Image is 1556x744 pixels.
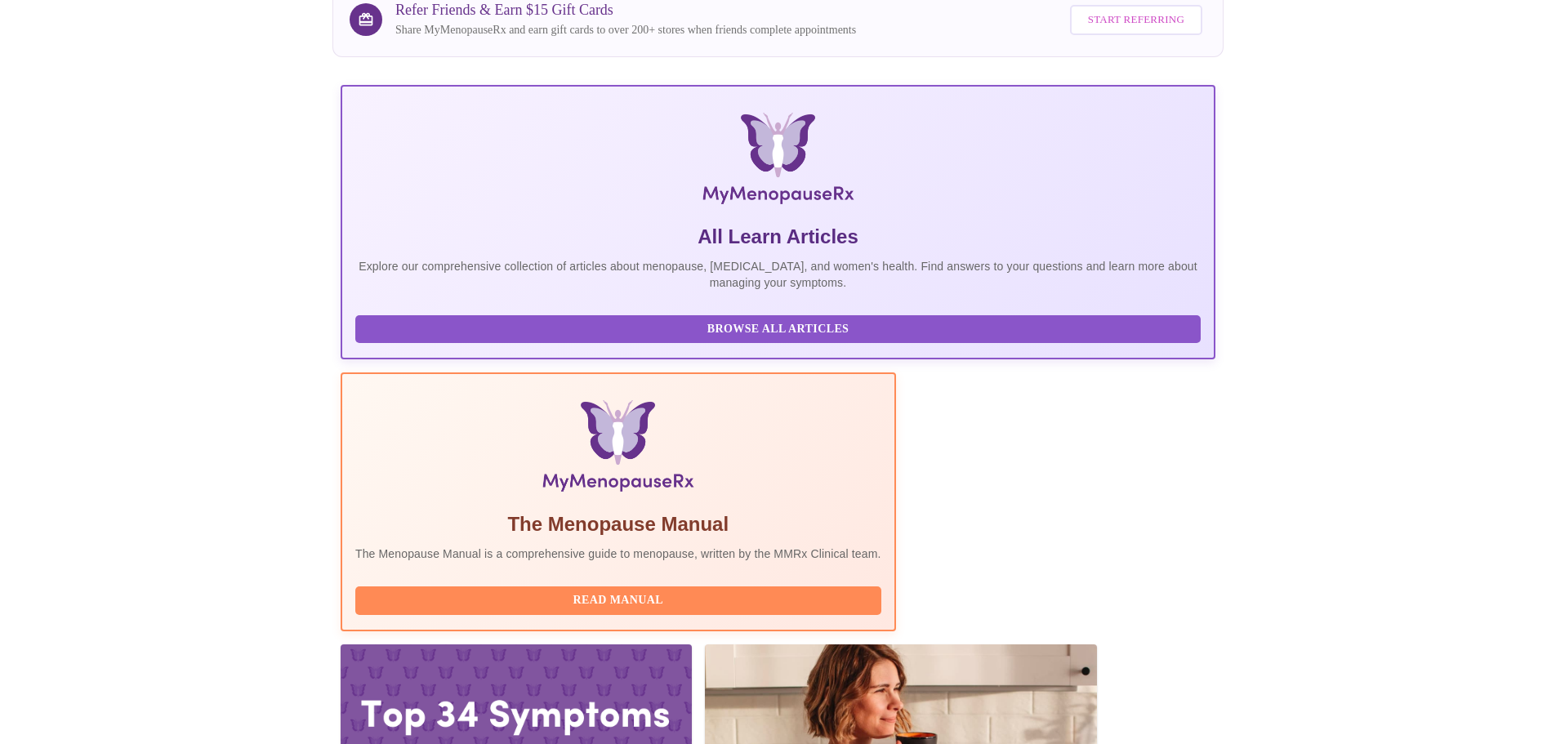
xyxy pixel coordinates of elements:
[372,590,865,611] span: Read Manual
[1070,5,1202,35] button: Start Referring
[355,546,881,562] p: The Menopause Manual is a comprehensive guide to menopause, written by the MMRx Clinical team.
[395,22,856,38] p: Share MyMenopauseRx and earn gift cards to over 200+ stores when friends complete appointments
[355,258,1201,291] p: Explore our comprehensive collection of articles about menopause, [MEDICAL_DATA], and women's hea...
[439,400,797,498] img: Menopause Manual
[395,2,856,19] h3: Refer Friends & Earn $15 Gift Cards
[355,592,885,606] a: Read Manual
[355,321,1205,335] a: Browse All Articles
[1088,11,1184,29] span: Start Referring
[355,511,881,537] h5: The Menopause Manual
[355,224,1201,250] h5: All Learn Articles
[372,319,1184,340] span: Browse All Articles
[355,586,881,615] button: Read Manual
[487,113,1069,211] img: MyMenopauseRx Logo
[355,315,1201,344] button: Browse All Articles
